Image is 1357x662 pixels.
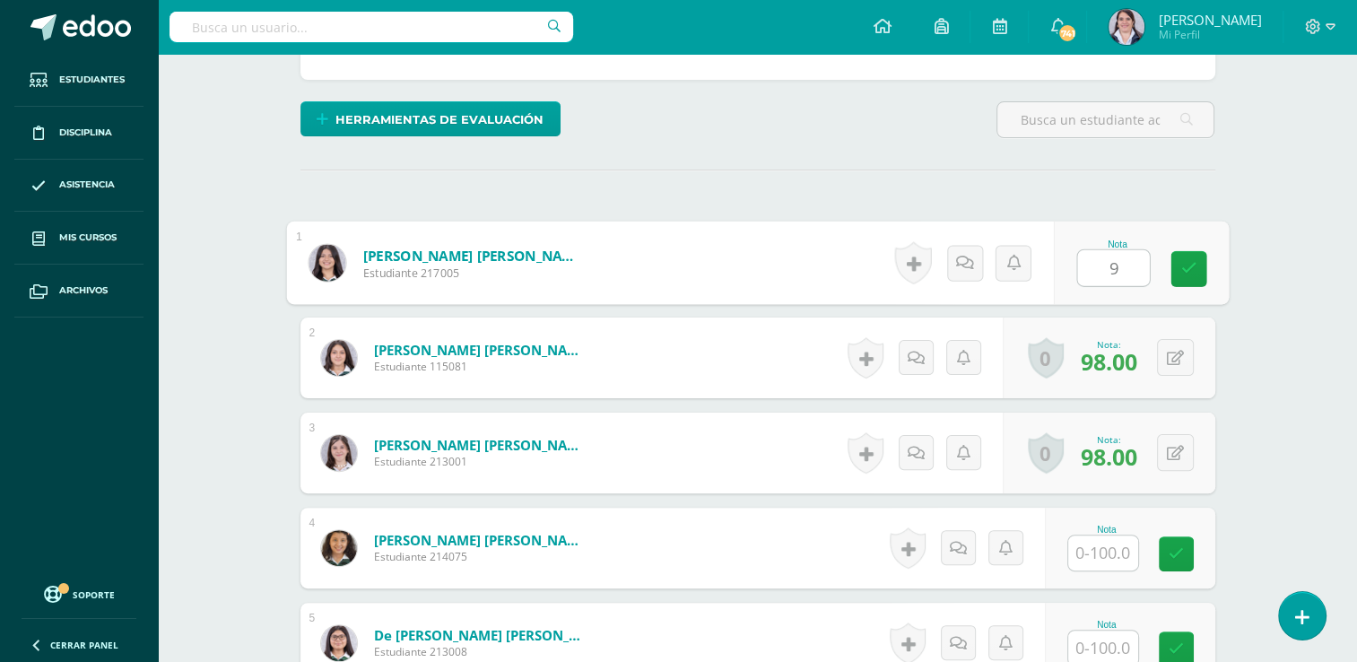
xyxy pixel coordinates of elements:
div: Nota [1076,239,1158,248]
span: Estudiantes [59,73,125,87]
div: Nota [1067,620,1146,630]
a: [PERSON_NAME] [PERSON_NAME] [362,246,584,265]
a: de [PERSON_NAME] [PERSON_NAME] [374,626,589,644]
span: Disciplina [59,126,112,140]
span: Herramientas de evaluación [335,103,544,136]
img: a9f8c04e9fece371e1d4e5486ae1cb72.png [321,435,357,471]
div: Nota: [1081,433,1137,446]
img: d43b4ab0a82f64cc698432b27ad46a68.png [309,244,345,281]
span: 98.00 [1081,346,1137,377]
a: 0 [1028,432,1064,474]
span: 98.00 [1081,441,1137,472]
a: [PERSON_NAME] [PERSON_NAME] [374,531,589,549]
a: [PERSON_NAME] [PERSON_NAME] [374,341,589,359]
span: 741 [1057,23,1077,43]
a: Soporte [22,581,136,605]
input: 0-100.0 [1077,250,1149,286]
a: Archivos [14,265,144,318]
a: Asistencia [14,160,144,213]
span: Estudiante 214075 [374,549,589,564]
a: Herramientas de evaluación [300,101,561,136]
a: Mis cursos [14,212,144,265]
a: 0 [1028,337,1064,379]
span: Asistencia [59,178,115,192]
span: Estudiante 213001 [374,454,589,469]
input: 0-100.0 [1068,536,1138,571]
a: Disciplina [14,107,144,160]
span: Estudiante 115081 [374,359,589,374]
img: b8e3614bd679735245f6aae5f2e969f0.png [321,340,357,376]
span: Estudiante 217005 [362,265,584,281]
span: Archivos [59,283,108,298]
span: Estudiante 213008 [374,644,589,659]
a: Estudiantes [14,54,144,107]
span: Cerrar panel [50,639,118,651]
div: Nota [1067,525,1146,535]
a: [PERSON_NAME] [PERSON_NAME] [374,436,589,454]
input: Busca un usuario... [170,12,573,42]
span: Mi Perfil [1158,27,1261,42]
span: [PERSON_NAME] [1158,11,1261,29]
span: Mis cursos [59,231,117,245]
input: Busca un estudiante aquí... [997,102,1213,137]
div: Nota: [1081,338,1137,351]
span: Soporte [73,588,115,601]
img: fcdda600d1f9d86fa9476b2715ffd3dc.png [1109,9,1144,45]
img: 7e18d2e6ff963cfcc281b81e16b0700e.png [321,530,357,566]
img: e20889350ad5515b27f10ece12a4bd09.png [321,625,357,661]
